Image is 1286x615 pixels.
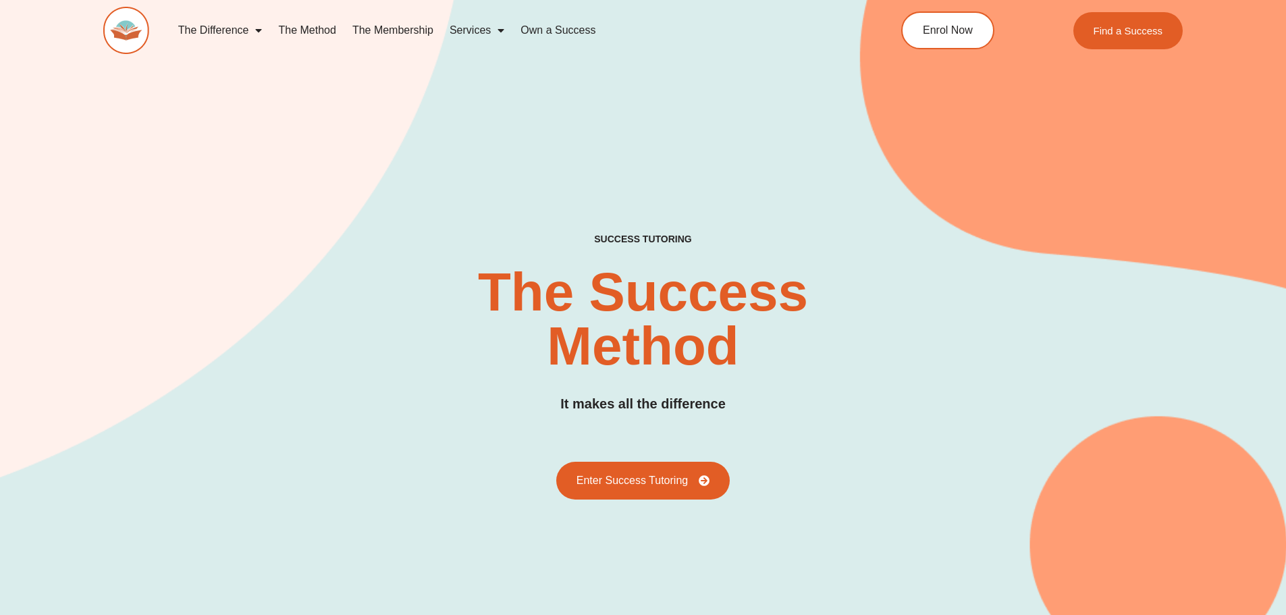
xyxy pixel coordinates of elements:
span: Enrol Now [923,25,973,36]
a: Enrol Now [901,11,994,49]
h3: It makes all the difference [560,394,726,415]
a: Services [441,15,512,46]
nav: Menu [170,15,840,46]
a: The Difference [170,15,271,46]
span: Find a Success [1094,26,1163,36]
h4: SUCCESS TUTORING​ [483,234,803,245]
a: The Method [270,15,344,46]
a: Enter Success Tutoring [556,462,730,500]
h2: The Success Method [399,265,888,373]
a: Own a Success [512,15,604,46]
span: Enter Success Tutoring [577,475,688,486]
a: The Membership [344,15,441,46]
a: Find a Success [1073,12,1183,49]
